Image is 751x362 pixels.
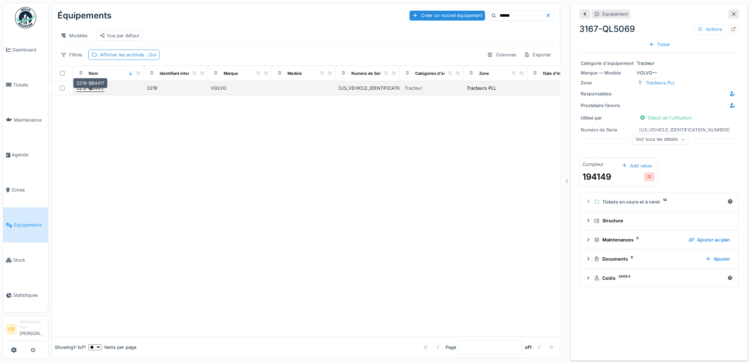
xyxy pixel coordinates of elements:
[521,50,554,60] div: Exporter
[594,217,730,224] div: Structure
[646,79,675,86] div: Tracteurs PLL
[695,24,726,34] div: Actions
[3,32,48,67] a: Dashboard
[581,102,634,109] div: Prestataire favoris
[160,71,194,77] div: Identifiant interne
[3,67,48,102] a: Tickets
[351,71,384,77] div: Numéro de Série
[12,151,45,158] span: Agenda
[57,50,86,60] div: Filtres
[3,173,48,208] a: Zones
[581,60,634,67] div: Catégorie d'équipement
[6,324,17,335] li: FB
[583,195,736,208] summary: Tickets en cours et à venir14
[88,344,136,351] div: items per page
[405,85,422,91] div: Tracteur
[583,233,736,246] summary: Maintenances5Ajouter au plan
[581,79,634,86] div: Zone
[583,272,736,285] summary: Coûts3409 €
[640,127,730,133] div: [US_VEHICLE_IDENTIFICATION_NUMBER]
[581,69,634,76] div: Marque — Modèle
[339,85,397,91] div: [US_VEHICLE_IDENTIFICATION_NUMBER]
[3,243,48,278] a: Stock
[703,254,733,264] div: Ajouter
[525,344,532,351] strong: of 1
[633,134,689,145] div: Voir tous les détails
[583,215,736,228] summary: Structure
[224,71,238,77] div: Marque
[410,11,485,20] div: Créer un nouvel équipement
[594,236,683,243] div: Maintenances
[100,51,156,58] div: Afficher les archivés
[543,71,578,77] div: Date d'Installation
[581,127,634,133] div: Numéro de Série
[581,115,634,121] div: Utilisé par
[583,161,604,168] div: Compteur
[415,71,465,77] div: Catégories d'équipement
[581,90,634,97] div: Responsables
[3,102,48,138] a: Maintenance
[14,222,45,228] span: Équipements
[484,50,520,60] div: Colonnes
[6,319,45,341] a: FB Gestionnaire local[PERSON_NAME]
[686,235,733,245] div: Ajouter au plan
[147,85,205,91] div: 3219
[12,46,45,53] span: Dashboard
[646,40,673,49] div: Ticket
[3,207,48,243] a: Équipements
[89,71,98,77] div: Nom
[603,11,628,17] div: Équipement
[287,71,302,77] div: Modèle
[211,85,269,91] div: VOLVO
[15,7,36,28] img: Badge_color-CXgf-gQk.svg
[14,117,45,123] span: Maintenance
[467,85,496,91] div: Tracteurs PLL
[11,186,45,193] span: Zones
[13,82,45,88] span: Tickets
[583,171,612,183] div: 194149
[594,256,700,262] div: Documents
[3,138,48,173] a: Agenda
[57,30,91,41] div: Modèles
[13,257,45,263] span: Stock
[445,344,456,351] div: Page
[479,71,489,77] div: Zone
[55,344,86,351] div: Showing 1 - 1 of 1
[57,6,111,25] div: Équipements
[581,60,738,67] div: Tracteur
[619,161,655,171] div: Add value
[583,252,736,266] summary: Documents8Ajouter
[20,319,45,330] div: Gestionnaire local
[580,23,739,35] div: 3167-QL5069
[637,113,695,123] div: Début de l'utilisation
[3,278,48,313] a: Statistiques
[100,32,139,39] div: Vue par défaut
[20,319,45,340] li: [PERSON_NAME]
[13,292,45,299] span: Statistiques
[594,275,725,282] div: Coûts
[73,78,108,88] div: 3219-BB4417
[581,69,738,76] div: VOLVO —
[144,52,156,57] span: : Oui
[594,199,725,205] div: Tickets en cours et à venir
